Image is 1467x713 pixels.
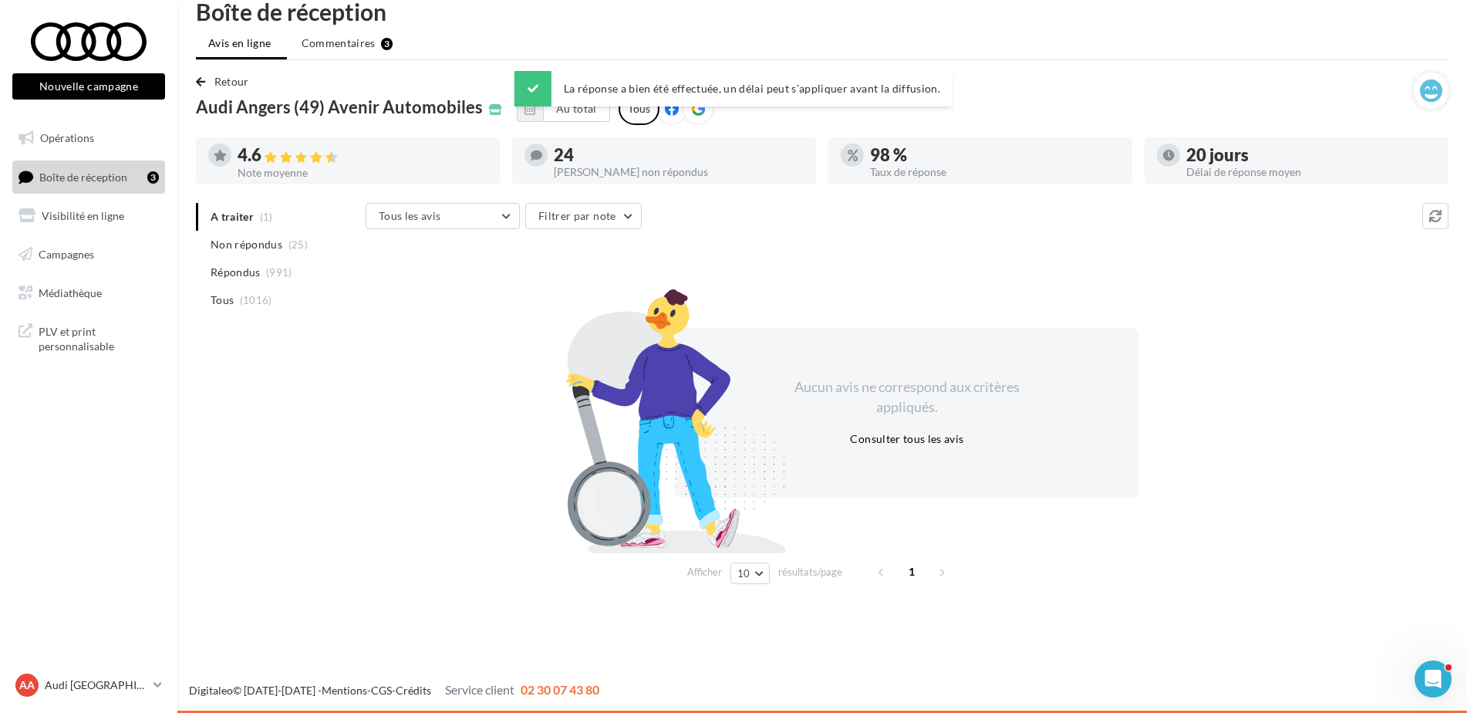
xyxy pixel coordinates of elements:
[9,238,168,271] a: Campagnes
[211,237,282,252] span: Non répondus
[189,684,233,697] a: Digitaleo
[366,203,520,229] button: Tous les avis
[870,167,1120,177] div: Taux de réponse
[189,684,599,697] span: © [DATE]-[DATE] - - -
[554,167,804,177] div: [PERSON_NAME] non répondus
[39,248,94,261] span: Campagnes
[196,73,255,91] button: Retour
[778,565,842,580] span: résultats/page
[40,131,94,144] span: Opérations
[39,321,159,354] span: PLV et print personnalisable
[554,147,804,164] div: 24
[844,430,970,448] button: Consulter tous les avis
[288,238,308,251] span: (25)
[12,671,165,700] a: AA Audi [GEOGRAPHIC_DATA]
[9,277,168,309] a: Médiathèque
[870,147,1120,164] div: 98 %
[238,167,487,178] div: Note moyenne
[12,73,165,100] button: Nouvelle campagne
[147,171,159,184] div: 3
[42,209,124,222] span: Visibilité en ligne
[9,315,168,360] a: PLV et print personnalisable
[238,147,487,164] div: 4.6
[9,200,168,232] a: Visibilité en ligne
[371,684,392,697] a: CGS
[774,377,1040,417] div: Aucun avis ne correspond aux critères appliqués.
[1186,147,1436,164] div: 20 jours
[39,286,102,299] span: Médiathèque
[1415,661,1452,698] iframe: Intercom live chat
[514,71,953,106] div: La réponse a bien été effectuée, un délai peut s’appliquer avant la diffusion.
[45,678,147,693] p: Audi [GEOGRAPHIC_DATA]
[525,203,642,229] button: Filtrer par note
[302,35,376,51] span: Commentaires
[687,565,722,580] span: Afficher
[211,265,261,280] span: Répondus
[396,684,431,697] a: Crédits
[9,161,168,194] a: Boîte de réception3
[240,294,272,306] span: (1016)
[445,682,514,697] span: Service client
[737,567,750,580] span: 10
[322,684,367,697] a: Mentions
[214,75,249,88] span: Retour
[266,266,292,279] span: (991)
[39,170,127,183] span: Boîte de réception
[9,122,168,154] a: Opérations
[211,292,234,308] span: Tous
[521,682,599,697] span: 02 30 07 43 80
[379,209,441,222] span: Tous les avis
[196,99,483,116] span: Audi Angers (49) Avenir Automobiles
[730,563,770,584] button: 10
[19,678,35,693] span: AA
[899,559,924,584] span: 1
[381,38,393,50] div: 3
[1186,167,1436,177] div: Délai de réponse moyen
